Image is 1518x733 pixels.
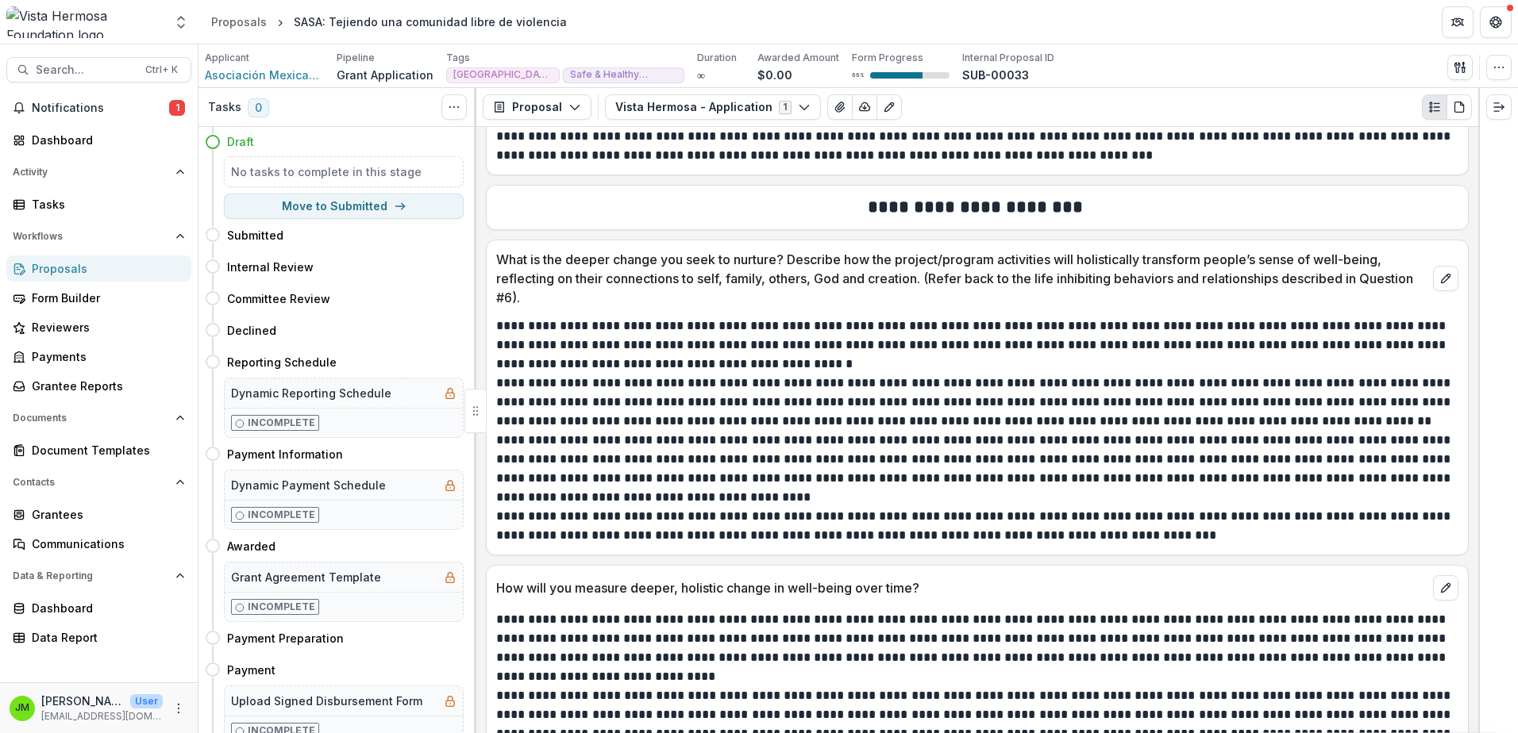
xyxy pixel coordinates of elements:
h3: Tasks [208,101,241,114]
span: 0 [248,98,269,117]
h4: Payment Information [227,446,343,462]
button: PDF view [1447,94,1472,120]
span: 1 [169,100,185,116]
span: Search... [36,63,136,77]
a: Grantees [6,501,191,528]
p: Tags [446,51,470,65]
button: Open Documents [6,405,191,431]
div: Proposals [32,260,179,277]
button: edit [1433,575,1458,601]
p: $0.00 [757,67,792,83]
span: Safe & Healthy Families [570,69,677,80]
h4: Submitted [227,227,283,244]
div: Jerry Martinez [15,703,29,713]
h5: Dynamic Reporting Schedule [231,385,391,401]
p: Form Progress [852,51,923,65]
div: Data Report [32,629,179,646]
a: Asociación Mexicana de Transformación Rural y Urbana A.C (Amextra, Inc.) [205,67,324,83]
a: Data Report [6,624,191,650]
h4: Draft [227,133,254,150]
p: Incomplete [248,600,315,614]
a: Form Builder [6,285,191,311]
div: Tasks [32,196,179,213]
button: Edit as form [877,94,902,120]
div: Form Builder [32,290,179,306]
span: Contacts [13,477,169,488]
a: Dashboard [6,127,191,153]
span: Documents [13,413,169,424]
h4: Payment Preparation [227,630,344,647]
p: [EMAIL_ADDRESS][DOMAIN_NAME] [41,709,163,723]
h4: Payment [227,662,275,678]
h4: Committee Review [227,290,330,307]
p: Awarded Amount [757,51,839,65]
p: Internal Proposal ID [962,51,1054,65]
button: View Attached Files [827,94,853,120]
h4: Reporting Schedule [227,354,337,370]
div: Grantees [32,506,179,523]
div: SASA: Tejiendo una comunidad libre de violencia [294,13,567,30]
p: ∞ [697,67,705,83]
span: [GEOGRAPHIC_DATA] [453,69,553,80]
div: Payments [32,348,179,365]
button: Toggle View Cancelled Tasks [441,94,467,120]
p: SUB-00033 [962,67,1029,83]
button: Search... [6,57,191,83]
div: Dashboard [32,132,179,148]
h4: Awarded [227,538,275,555]
a: Grantee Reports [6,373,191,399]
p: Pipeline [337,51,375,65]
p: Applicant [205,51,249,65]
nav: breadcrumb [205,10,573,33]
button: Proposal [483,94,591,120]
a: Document Templates [6,437,191,463]
h5: No tasks to complete in this stage [231,163,457,180]
span: Notifications [32,102,169,115]
button: Plaintext view [1422,94,1447,120]
button: Open Activity [6,159,191,185]
div: Proposals [211,13,267,30]
p: Duration [697,51,737,65]
a: Tasks [6,191,191,217]
button: Expand right [1486,94,1512,120]
span: Workflows [13,231,169,242]
button: Move to Submitted [224,194,464,219]
div: Communications [32,535,179,552]
a: Communications [6,531,191,557]
a: Dashboard [6,595,191,621]
button: Partners [1442,6,1474,38]
a: Payments [6,343,191,370]
a: Reviewers [6,314,191,340]
p: 66 % [852,70,864,81]
button: edit [1433,266,1458,291]
a: Proposals [6,255,191,282]
h5: Grant Agreement Template [231,569,381,585]
a: Proposals [205,10,273,33]
span: Data & Reporting [13,570,169,581]
div: Dashboard [32,600,179,616]
p: User [130,694,163,708]
button: Open entity switcher [170,6,192,38]
p: Incomplete [248,416,315,430]
h5: Upload Signed Disbursement Form [231,693,422,709]
span: Activity [13,167,169,178]
p: Incomplete [248,508,315,522]
div: Grantee Reports [32,378,179,394]
button: Notifications1 [6,95,191,121]
p: What is the deeper change you seek to nurture? Describe how the project/program activities will h... [496,250,1427,307]
p: Grant Application [337,67,433,83]
div: Reviewers [32,319,179,336]
button: Open Workflows [6,224,191,249]
h4: Internal Review [227,259,314,275]
p: How will you measure deeper, holistic change in well-being over time? [496,578,1427,597]
div: Ctrl + K [142,61,181,79]
img: Vista Hermosa Foundation logo [6,6,164,38]
button: More [169,699,188,718]
p: [PERSON_NAME] [41,693,124,709]
button: Vista Hermosa - Application1 [605,94,821,120]
h4: Declined [227,322,276,339]
h5: Dynamic Payment Schedule [231,477,386,493]
button: Get Help [1480,6,1512,38]
button: Open Contacts [6,470,191,495]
